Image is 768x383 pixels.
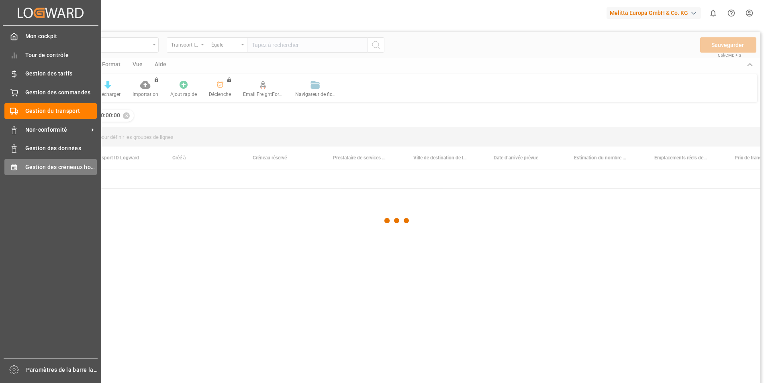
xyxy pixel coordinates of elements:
[25,163,97,171] span: Gestion des créneaux horaires
[4,103,97,119] a: Gestion du transport
[25,126,89,134] span: Non-conformité
[722,4,740,22] button: Centre d’aide
[25,88,97,97] span: Gestion des commandes
[4,29,97,44] a: Mon cockpit
[25,144,97,153] span: Gestion des données
[704,4,722,22] button: Afficher 0 nouvelles notifications
[4,159,97,175] a: Gestion des créneaux horaires
[26,366,98,374] span: Paramètres de la barre latérale
[25,107,97,115] span: Gestion du transport
[25,32,97,41] span: Mon cockpit
[4,141,97,156] a: Gestion des données
[4,47,97,63] a: Tour de contrôle
[25,69,97,78] span: Gestion des tarifs
[4,84,97,100] a: Gestion des commandes
[610,9,688,17] font: Melitta Europa GmbH & Co. KG
[607,5,704,20] button: Melitta Europa GmbH & Co. KG
[4,66,97,81] a: Gestion des tarifs
[25,51,97,59] span: Tour de contrôle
